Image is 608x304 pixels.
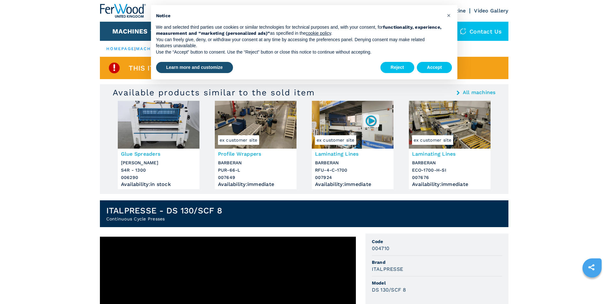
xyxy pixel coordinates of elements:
a: Video Gallery [474,8,508,14]
button: Machines [112,27,147,35]
h3: Laminating Lines [315,150,390,158]
h3: 004710 [372,245,390,252]
h3: BARBERAN ECO-1700-H-SI 007676 [412,159,487,181]
img: Contact us [460,28,466,34]
h3: DS 130/SCF 8 [372,286,406,293]
iframe: Chat [581,275,603,299]
img: Laminating Lines BARBERAN RFU-4-C-1700 [312,101,394,149]
img: Laminating Lines BARBERAN ECO-1700-H-SI [409,101,491,149]
p: Use the “Accept” button to consent. Use the “Reject” button or close this notice to continue with... [156,49,442,56]
a: Glue Spreaders OSAMA S4R - 1300Glue Spreaders[PERSON_NAME]S4R - 1300006290Availability:in stock [118,101,199,189]
button: Reject [380,62,414,73]
div: Availability : in stock [121,183,196,186]
h3: Profile Wrappers [218,150,293,158]
div: Availability : immediate [218,183,293,186]
h1: ITALPRESSE - DS 130/SCF 8 [106,205,222,216]
a: machines [136,46,163,51]
img: SoldProduct [108,62,121,74]
div: Availability : immediate [315,183,390,186]
strong: functionality, experience, measurement and “marketing (personalized ads)” [156,25,442,36]
h3: [PERSON_NAME] S4R - 1300 006290 [121,159,196,181]
div: Contact us [454,22,508,41]
button: Close this notice [444,10,454,20]
a: All machines [463,90,496,95]
h3: BARBERAN PUR-66-L 007649 [218,159,293,181]
a: sharethis [583,259,599,275]
h3: ITALPRESSE [372,265,403,273]
img: Ferwood [100,4,146,18]
span: | [134,46,136,51]
img: Glue Spreaders OSAMA S4R - 1300 [118,101,199,149]
h3: Glue Spreaders [121,150,196,158]
a: Profile Wrappers BARBERAN PUR-66-Lex customer siteProfile WrappersBARBERANPUR-66-L007649Availabil... [215,101,296,189]
img: Profile Wrappers BARBERAN PUR-66-L [215,101,296,149]
p: You can freely give, deny, or withdraw your consent at any time by accessing the preferences pane... [156,37,442,49]
a: cookie policy [306,31,331,36]
span: ex customer site [315,135,356,145]
a: Laminating Lines BARBERAN ECO-1700-H-SIex customer siteLaminating LinesBARBERANECO-1700-H-SI00767... [409,101,491,189]
h2: Notice [156,13,442,19]
img: 007924 [365,115,377,127]
span: ex customer site [218,135,259,145]
button: Accept [417,62,452,73]
h2: Continuous Cycle Presses [106,216,222,222]
p: We and selected third parties use cookies or similar technologies for technical purposes and, wit... [156,24,442,37]
button: Learn more and customize [156,62,233,73]
a: Laminating Lines BARBERAN RFU-4-C-1700ex customer site007924Laminating LinesBARBERANRFU-4-C-17000... [312,101,394,189]
span: Brand [372,259,502,265]
h3: Available products similar to the sold item [113,87,315,98]
h3: BARBERAN RFU-4-C-1700 007924 [315,159,390,181]
span: This item is already sold [129,64,230,72]
span: Code [372,238,502,245]
span: × [447,11,451,19]
h3: Laminating Lines [412,150,487,158]
span: ex customer site [412,135,453,145]
span: Model [372,280,502,286]
a: HOMEPAGE [106,46,135,51]
div: Availability : immediate [412,183,487,186]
